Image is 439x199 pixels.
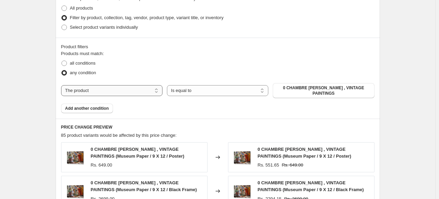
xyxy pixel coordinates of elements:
[70,15,224,20] span: Filter by product, collection, tag, vendor, product type, variant title, or inventory
[232,147,252,168] img: GALLERYWRAP-resized_68388be6-0156-4f2a-9cf4-c57fa730b2c7_80x.jpg
[61,43,374,50] div: Product filters
[61,124,374,130] h6: PRICE CHANGE PREVIEW
[70,61,96,66] span: all conditions
[65,147,85,168] img: GALLERYWRAP-resized_68388be6-0156-4f2a-9cf4-c57fa730b2c7_80x.jpg
[70,70,96,75] span: any condition
[258,147,351,159] span: 0 CHAMBRE [PERSON_NAME] , VINTAGE PAINTINGS (Museum Paper / 9 X 12 / Poster)
[282,162,303,169] strike: Rs. 649.00
[70,25,138,30] span: Select product variants individually
[258,162,279,169] div: Rs. 551.65
[65,106,109,111] span: Add another condition
[277,85,370,96] span: 0 CHAMBRE [PERSON_NAME] , VINTAGE PAINTINGS
[91,147,184,159] span: 0 CHAMBRE [PERSON_NAME] , VINTAGE PAINTINGS (Museum Paper / 9 X 12 / Poster)
[273,83,374,98] button: 0 CHAMBRE DE RAPHAËL , VINTAGE PAINTINGS
[91,180,197,192] span: 0 CHAMBRE [PERSON_NAME] , VINTAGE PAINTINGS (Museum Paper / 9 X 12 / Black Frame)
[61,51,104,56] span: Products must match:
[91,162,112,169] div: Rs. 649.00
[61,104,113,113] button: Add another condition
[70,5,93,11] span: All products
[61,133,177,138] span: 85 product variants would be affected by this price change:
[258,180,364,192] span: 0 CHAMBRE [PERSON_NAME] , VINTAGE PAINTINGS (Museum Paper / 9 X 12 / Black Frame)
